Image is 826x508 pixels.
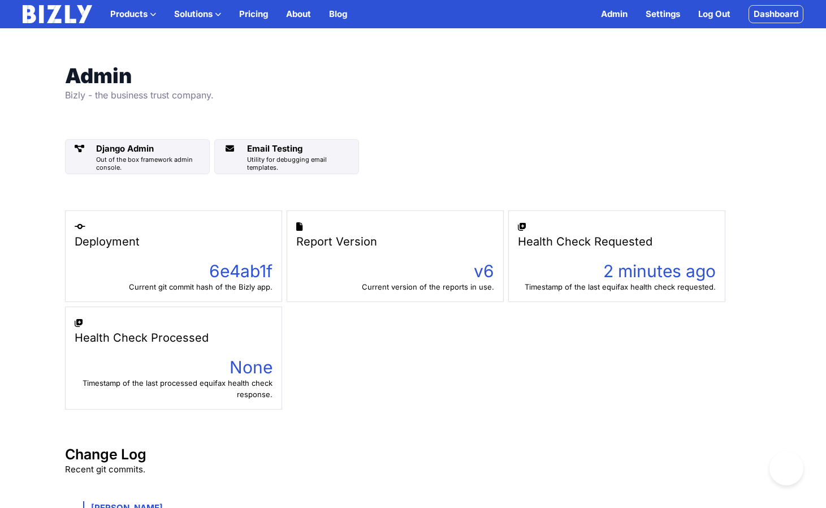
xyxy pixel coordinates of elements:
[646,7,680,21] a: Settings
[214,139,359,174] a: Email Testing Utility for debugging email templates.
[247,142,353,156] div: Email Testing
[296,234,494,249] div: Report Version
[110,7,156,21] button: Products
[75,357,273,377] div: None
[75,261,273,281] div: 6e4ab1f
[65,64,433,87] h1: Admin
[769,451,803,485] iframe: Toggle Customer Support
[296,261,494,281] div: v6
[96,156,204,171] div: Out of the box framework admin console.
[518,234,716,249] div: Health Check Requested
[75,281,273,292] div: Current git commit hash of the Bizly app.
[75,234,273,249] div: Deployment
[518,261,716,281] div: 2 minutes ago
[96,142,204,156] div: Django Admin
[247,156,353,171] div: Utility for debugging email templates.
[65,87,433,103] p: Bizly - the business trust company.
[65,463,762,476] p: Recent git commits.
[518,281,716,292] div: Timestamp of the last equifax health check requested.
[286,7,311,21] a: About
[174,7,221,21] button: Solutions
[749,5,803,23] a: Dashboard
[75,330,273,346] div: Health Check Processed
[65,446,762,463] h2: Change Log
[329,7,347,21] a: Blog
[601,7,628,21] a: Admin
[296,281,494,292] div: Current version of the reports in use.
[239,7,268,21] a: Pricing
[698,7,730,21] a: Log Out
[65,139,210,174] a: Django Admin Out of the box framework admin console.
[75,377,273,400] div: Timestamp of the last processed equifax health check response.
